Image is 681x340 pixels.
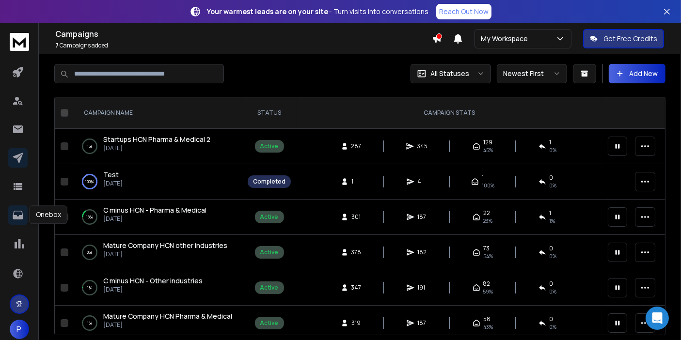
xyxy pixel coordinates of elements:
span: 4 [417,178,427,185]
button: P [10,320,29,339]
p: [DATE] [103,321,232,329]
p: – Turn visits into conversations [207,7,428,16]
span: 1 [351,178,361,185]
span: 319 [351,319,361,327]
span: 0 % [549,182,556,189]
p: 16 % [86,212,93,222]
span: 1 % [549,217,555,225]
p: [DATE] [103,286,203,294]
span: 7 [55,41,59,49]
span: 22 [483,209,490,217]
p: Get Free Credits [603,34,657,44]
p: Campaigns added [55,42,432,49]
p: 0 % [87,247,93,257]
p: [DATE] [103,144,210,152]
a: Test [103,170,119,180]
div: Completed [253,178,285,185]
span: 0 % [549,146,556,154]
div: Active [260,284,279,292]
td: 1%C minus HCN - Other industries[DATE] [72,270,242,306]
span: 1 [482,174,484,182]
span: 0 % [549,252,556,260]
span: 73 [483,245,490,252]
p: [DATE] [103,250,227,258]
span: 1 [549,209,551,217]
div: Onebox [30,205,67,224]
p: [DATE] [103,215,206,223]
span: 54 % [483,252,493,260]
span: 0 [549,245,553,252]
span: 301 [351,213,361,221]
td: 16%C minus HCN - Pharma & Medical[DATE] [72,200,242,235]
span: 59 % [483,288,493,295]
span: Mature Company HCN other industries [103,241,227,250]
th: CAMPAIGN NAME [72,97,242,129]
span: 1 [549,139,551,146]
span: 347 [351,284,362,292]
td: 0%Mature Company HCN other industries[DATE] [72,235,242,270]
span: Test [103,170,119,179]
p: Reach Out Now [439,7,489,16]
button: Add New [609,64,665,83]
span: 82 [483,280,491,288]
span: 45 % [483,146,493,154]
div: Active [260,213,279,221]
p: 1 % [87,141,92,151]
th: STATUS [242,97,297,129]
th: CAMPAIGN STATS [297,97,602,129]
td: 100%Test[DATE] [72,164,242,200]
td: 1%Startups HCN Pharma & Medical 2[DATE] [72,129,242,164]
span: 0 % [549,323,556,331]
h1: Campaigns [55,28,432,40]
span: 378 [351,248,362,256]
span: 182 [417,248,427,256]
div: Active [260,319,279,327]
span: 0 [549,315,553,323]
a: Reach Out Now [436,4,491,19]
p: [DATE] [103,180,123,187]
span: 43 % [483,323,493,331]
button: Get Free Credits [583,29,664,48]
div: Active [260,142,279,150]
a: C minus HCN - Pharma & Medical [103,205,206,215]
span: 23 % [483,217,492,225]
span: 187 [417,213,427,221]
span: 0 [549,174,553,182]
span: 0 % [549,288,556,295]
span: Mature Company HCN Pharma & Medical [103,311,232,321]
button: Newest First [497,64,567,83]
img: logo [10,33,29,51]
p: 1 % [87,318,92,328]
a: Mature Company HCN Pharma & Medical [103,311,232,321]
span: 345 [417,142,428,150]
span: 191 [417,284,427,292]
span: 187 [417,319,427,327]
a: Mature Company HCN other industries [103,241,227,250]
p: 1 % [87,283,92,293]
a: Startups HCN Pharma & Medical 2 [103,135,210,144]
a: C minus HCN - Other industries [103,276,203,286]
span: 100 % [482,182,494,189]
span: 287 [351,142,362,150]
p: All Statuses [430,69,469,78]
span: 0 [549,280,553,288]
span: 58 [483,315,491,323]
p: My Workspace [481,34,532,44]
div: Active [260,248,279,256]
span: 129 [483,139,492,146]
span: Startups HCN Pharma & Medical 2 [103,135,210,144]
p: 100 % [85,177,94,186]
div: Open Intercom Messenger [646,307,669,330]
strong: Your warmest leads are on your site [207,7,328,16]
